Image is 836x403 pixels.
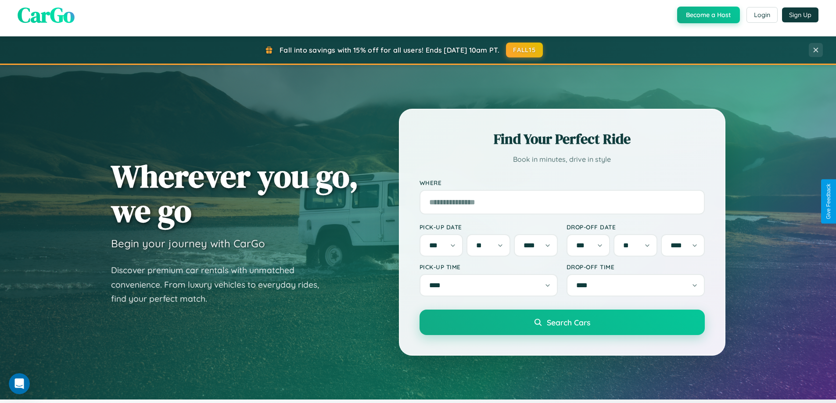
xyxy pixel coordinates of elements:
h1: Wherever you go, we go [111,159,359,228]
div: Give Feedback [825,184,832,219]
label: Where [420,179,705,186]
label: Pick-up Time [420,263,558,271]
span: CarGo [18,0,75,29]
iframe: Intercom live chat [9,373,30,394]
h3: Begin your journey with CarGo [111,237,265,250]
p: Book in minutes, drive in style [420,153,705,166]
h2: Find Your Perfect Ride [420,129,705,149]
button: Sign Up [782,7,818,22]
button: Search Cars [420,310,705,335]
label: Pick-up Date [420,223,558,231]
span: Fall into savings with 15% off for all users! Ends [DATE] 10am PT. [280,46,499,54]
label: Drop-off Time [567,263,705,271]
button: Login [746,7,778,23]
p: Discover premium car rentals with unmatched convenience. From luxury vehicles to everyday rides, ... [111,263,330,306]
span: Search Cars [547,317,590,327]
button: FALL15 [506,43,543,57]
button: Become a Host [677,7,740,23]
label: Drop-off Date [567,223,705,231]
